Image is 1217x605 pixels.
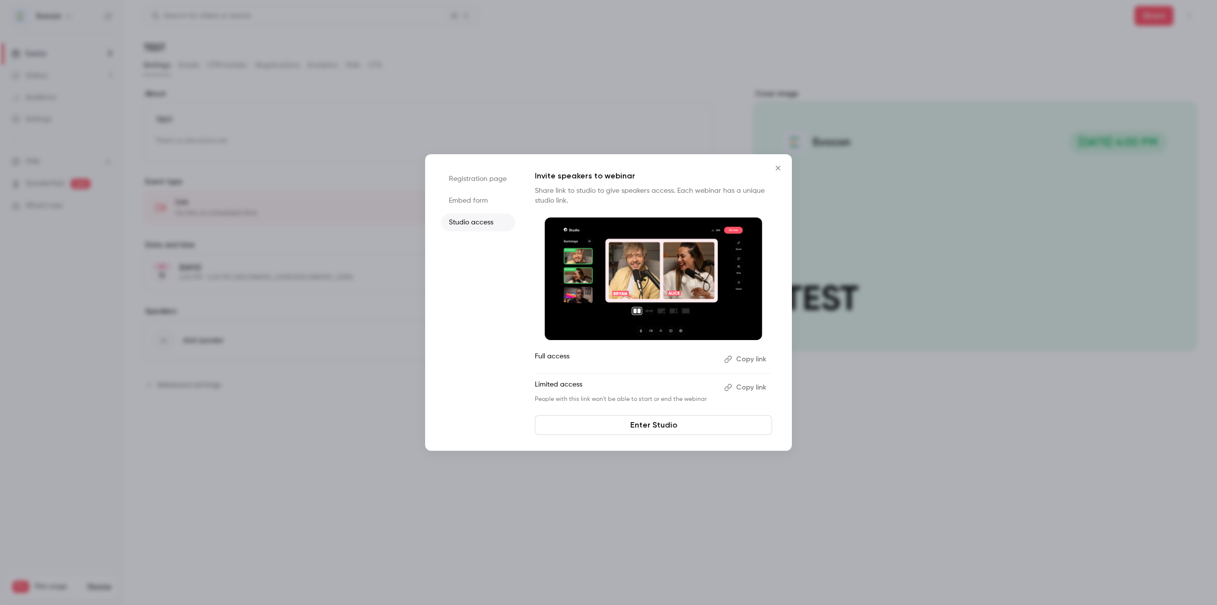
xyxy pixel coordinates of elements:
[535,186,772,206] p: Share link to studio to give speakers access. Each webinar has a unique studio link.
[535,380,716,395] p: Limited access
[441,192,515,210] li: Embed form
[441,214,515,231] li: Studio access
[768,158,788,178] button: Close
[535,415,772,435] a: Enter Studio
[535,395,716,403] p: People with this link won't be able to start or end the webinar
[535,351,716,367] p: Full access
[545,217,762,340] img: Invite speakers to webinar
[441,170,515,188] li: Registration page
[720,351,772,367] button: Copy link
[720,380,772,395] button: Copy link
[535,170,772,182] p: Invite speakers to webinar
